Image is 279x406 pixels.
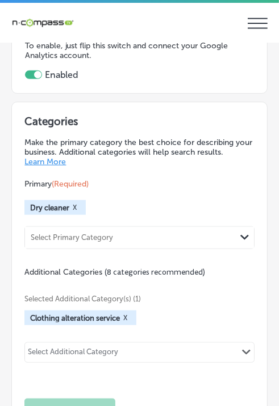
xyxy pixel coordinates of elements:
img: tab_domain_overview_orange.svg [31,66,40,75]
p: Make the primary category the best choice for describing your business. Additional categories wil... [24,138,254,167]
h3: Categories [24,115,254,132]
div: Keywords by Traffic [126,67,191,74]
img: website_grey.svg [18,30,27,39]
img: logo_orange.svg [18,18,27,27]
span: (8 categories recommended) [105,267,205,277]
span: Additional Categories [24,267,205,277]
span: Primary [24,179,89,189]
img: tab_keywords_by_traffic_grey.svg [113,66,122,75]
div: Select Primary Category [31,234,113,242]
div: Select Additional Category [28,347,118,361]
p: To enable, just flip this switch and connect your Google Analytics account. [25,41,255,60]
div: Domain: [DOMAIN_NAME] [30,30,125,39]
button: X [120,313,131,322]
label: Enabled [45,69,79,80]
span: Clothing alteration service [30,314,120,322]
img: 660ab0bf-5cc7-4cb8-ba1c-48b5ae0f18e60NCTV_CLogo_TV_Black_-500x88.png [11,17,74,28]
div: Domain Overview [43,67,102,74]
button: X [69,203,80,212]
a: Learn More [24,157,66,167]
div: v 4.0.25 [32,18,56,27]
span: Selected Additional Category(s) (1) [24,295,245,303]
span: Dry cleaner [30,204,69,212]
span: (Required) [52,179,89,189]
